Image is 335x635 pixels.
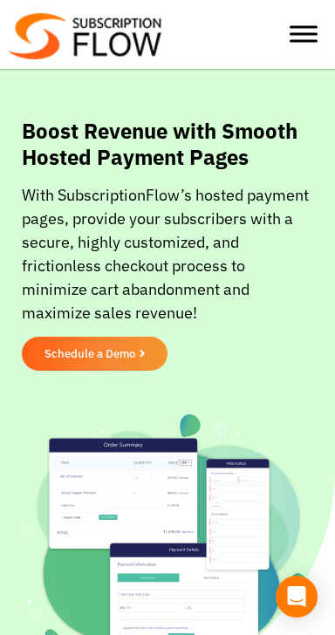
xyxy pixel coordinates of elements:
a: Schedule a Demo [22,337,167,371]
button: Toggle Menu [290,26,318,43]
div: Open Intercom Messenger [276,576,318,618]
img: Subscriptionflow [9,13,161,59]
p: With SubscriptionFlow’s hosted payment pages, provide your subscribers with a secure, highly cust... [22,183,313,324]
h1: Boost Revenue with Smooth Hosted Payment Pages [22,118,313,170]
span: Schedule a Demo [44,348,135,359]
